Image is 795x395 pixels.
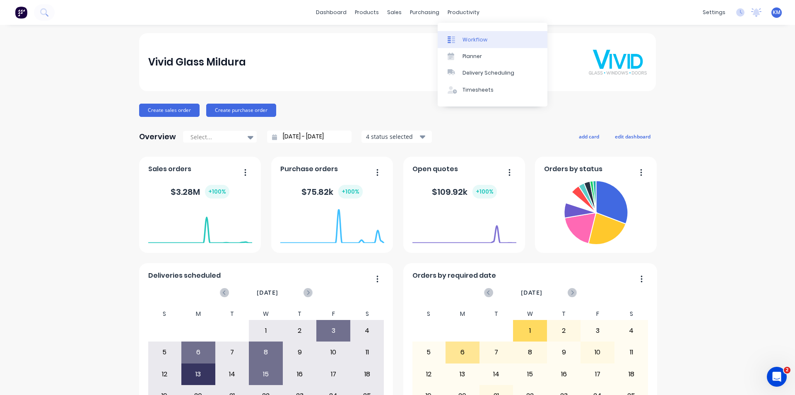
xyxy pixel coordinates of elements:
div: 2 [283,320,316,341]
div: 7 [480,342,513,363]
div: Timesheets [463,86,494,94]
div: W [513,308,547,320]
button: edit dashboard [609,131,656,142]
div: 1 [249,320,282,341]
a: dashboard [312,6,351,19]
div: T [283,308,317,320]
div: F [316,308,350,320]
div: 15 [513,364,547,385]
div: 6 [182,342,215,363]
div: 10 [317,342,350,363]
button: Create purchase order [206,104,276,117]
div: Vivid Glass Mildura [148,54,246,70]
div: 18 [615,364,648,385]
div: W [249,308,283,320]
div: 17 [317,364,350,385]
div: 9 [283,342,316,363]
div: 11 [615,342,648,363]
div: S [412,308,446,320]
div: + 100 % [472,185,497,199]
span: [DATE] [521,288,542,297]
div: F [581,308,614,320]
div: 4 [351,320,384,341]
a: Planner [438,48,547,65]
span: Purchase orders [280,164,338,174]
a: Timesheets [438,82,547,98]
div: T [479,308,513,320]
div: + 100 % [338,185,363,199]
span: Deliveries scheduled [148,271,221,281]
div: 3 [581,320,614,341]
div: 11 [351,342,384,363]
a: Workflow [438,31,547,48]
div: 13 [446,364,479,385]
div: S [614,308,648,320]
div: 9 [547,342,581,363]
div: 16 [283,364,316,385]
span: 2 [784,367,790,373]
div: 6 [446,342,479,363]
span: [DATE] [257,288,278,297]
div: 4 [615,320,648,341]
div: 15 [249,364,282,385]
div: 18 [351,364,384,385]
div: 12 [148,364,181,385]
div: products [351,6,383,19]
div: 8 [513,342,547,363]
span: Open quotes [412,164,458,174]
div: T [547,308,581,320]
div: settings [699,6,730,19]
iframe: Intercom live chat [767,367,787,387]
div: 5 [148,342,181,363]
div: M [181,308,215,320]
div: 3 [317,320,350,341]
div: T [215,308,249,320]
span: KM [773,9,781,16]
div: 8 [249,342,282,363]
button: add card [573,131,605,142]
div: 1 [513,320,547,341]
div: 4 status selected [366,132,418,141]
div: 14 [216,364,249,385]
div: 13 [182,364,215,385]
div: sales [383,6,406,19]
div: productivity [443,6,484,19]
div: 2 [547,320,581,341]
div: 14 [480,364,513,385]
img: Factory [15,6,27,19]
div: + 100 % [205,185,229,199]
div: 17 [581,364,614,385]
div: $ 3.28M [171,185,229,199]
div: $ 75.82k [301,185,363,199]
div: 7 [216,342,249,363]
a: Delivery Scheduling [438,65,547,81]
button: 4 status selected [361,131,432,143]
span: Orders by status [544,164,602,174]
div: 16 [547,364,581,385]
div: 10 [581,342,614,363]
div: purchasing [406,6,443,19]
div: 5 [412,342,446,363]
span: Sales orders [148,164,191,174]
div: 12 [412,364,446,385]
img: Vivid Glass Mildura [589,50,647,75]
div: M [446,308,479,320]
div: $ 109.92k [432,185,497,199]
div: Overview [139,128,176,145]
button: Create sales order [139,104,200,117]
div: S [148,308,182,320]
div: S [350,308,384,320]
div: Planner [463,53,482,60]
div: Workflow [463,36,487,44]
div: Delivery Scheduling [463,69,514,77]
